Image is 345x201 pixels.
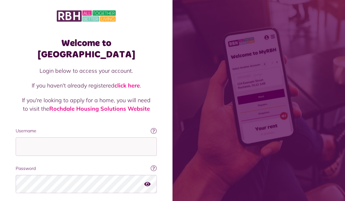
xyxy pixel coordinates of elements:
label: Password [16,165,157,172]
img: MyRBH [57,9,116,23]
p: Login below to access your account. [22,66,151,75]
label: Username [16,128,157,134]
a: Rochdale Housing Solutions Website [49,105,150,112]
p: If you're looking to apply for a home, you will need to visit the [22,96,151,113]
p: If you haven't already registered . [22,81,151,90]
h1: Welcome to [GEOGRAPHIC_DATA] [16,38,157,60]
a: click here [114,82,140,89]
